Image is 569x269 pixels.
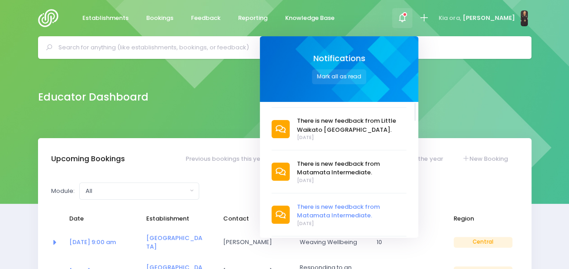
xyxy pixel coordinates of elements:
span: Region [454,214,512,223]
a: New Booking [453,150,516,168]
div: All [86,187,187,196]
a: [DATE] 9:00 am [69,238,116,246]
td: <a href="https://app.stjis.org.nz/bookings/523334" class="font-weight-bold">07 Oct at 9:00 am</a> [63,228,140,257]
a: Rest of the year [387,150,452,168]
span: Weaving Wellbeing [300,238,359,247]
td: Weaving Wellbeing [294,228,371,257]
span: Notifications [313,54,365,63]
a: There is new feedback from Little Waikato [GEOGRAPHIC_DATA]. [DATE] [272,116,406,141]
span: Bookings [146,14,173,23]
span: Central [454,237,512,248]
span: There is new feedback from Matamata Intermediate. [297,202,406,220]
span: 10 [377,238,435,247]
span: Establishment [146,214,205,223]
span: [PERSON_NAME] [223,238,282,247]
button: Mark all as read [312,69,366,84]
a: [GEOGRAPHIC_DATA] [146,234,202,251]
span: There is new feedback from Little Waikato [GEOGRAPHIC_DATA]. [297,116,406,134]
span: Feedback [191,14,220,23]
td: Central [448,228,518,257]
a: Knowledge Base [278,10,342,27]
span: Date [69,214,128,223]
a: Reporting [231,10,275,27]
span: Contact [223,214,282,223]
span: Reporting [238,14,268,23]
a: Bookings [139,10,181,27]
h2: Educator Dashboard [38,91,148,103]
input: Search for anything (like establishments, bookings, or feedback) [58,41,519,54]
span: Establishments [82,14,129,23]
td: Tamae Dimond [217,228,294,257]
span: Knowledge Base [285,14,335,23]
span: [PERSON_NAME] [462,14,515,23]
a: There is new feedback from Matamata Intermediate. [DATE] [272,202,406,227]
a: Previous bookings this year [177,150,275,168]
a: Establishments [75,10,136,27]
span: [DATE] [297,177,406,184]
label: Module: [51,187,75,196]
td: 10 [371,228,448,257]
img: N [521,10,528,26]
img: Logo [38,9,64,27]
button: All [79,183,199,200]
span: There is new feedback from Matamata Intermediate. [297,159,406,177]
a: There is new feedback from Matamata Intermediate. [DATE] [272,159,406,184]
a: Feedback [184,10,228,27]
span: [DATE] [297,220,406,227]
td: <a href="https://app.stjis.org.nz/establishments/200232" class="font-weight-bold">Waitomo Caves S... [140,228,217,257]
span: [DATE] [297,134,406,141]
span: Kia ora, [439,14,461,23]
h3: Upcoming Bookings [51,154,125,163]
